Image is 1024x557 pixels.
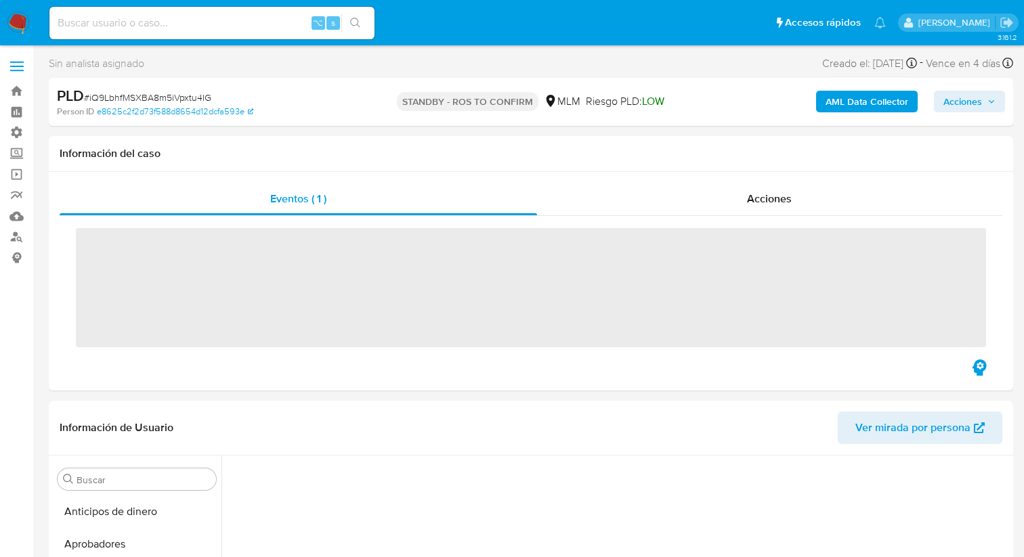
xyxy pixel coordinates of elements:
span: ⌥ [313,16,323,29]
h1: Información de Usuario [60,421,173,435]
span: # iQ9LbhfMSXBA8m5iVpxtu4IG [84,91,211,104]
span: Acciones [943,91,982,112]
a: Salir [1000,16,1014,30]
button: Buscar [63,474,74,485]
a: Notificaciones [874,17,886,28]
button: Anticipos de dinero [52,495,221,528]
span: Riesgo PLD: [586,94,664,109]
span: Ver mirada por persona [855,411,970,444]
p: STANDBY - ROS TO CONFIRM [397,92,538,111]
a: e8625c2f2d73f588d8654d12dcfa593e [97,106,253,118]
span: Accesos rápidos [785,16,861,30]
span: Sin analista asignado [49,56,144,71]
div: MLM [544,94,580,109]
b: PLD [57,85,84,106]
span: ‌ [76,228,986,347]
span: Vence en 4 días [926,56,1000,71]
button: Ver mirada por persona [838,411,1002,444]
input: Buscar [77,474,211,486]
span: Acciones [747,191,792,206]
button: AML Data Collector [816,91,918,112]
b: AML Data Collector [826,91,908,112]
span: s [331,16,335,29]
span: Eventos ( 1 ) [270,191,326,206]
span: - [920,54,923,72]
input: Buscar usuario o caso... [49,14,375,32]
p: adriana.camarilloduran@mercadolibre.com.mx [918,16,995,29]
button: search-icon [341,14,369,32]
h1: Información del caso [60,147,1002,160]
b: Person ID [57,106,94,118]
span: LOW [642,93,664,109]
button: Acciones [934,91,1005,112]
div: Creado el: [DATE] [822,54,917,72]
